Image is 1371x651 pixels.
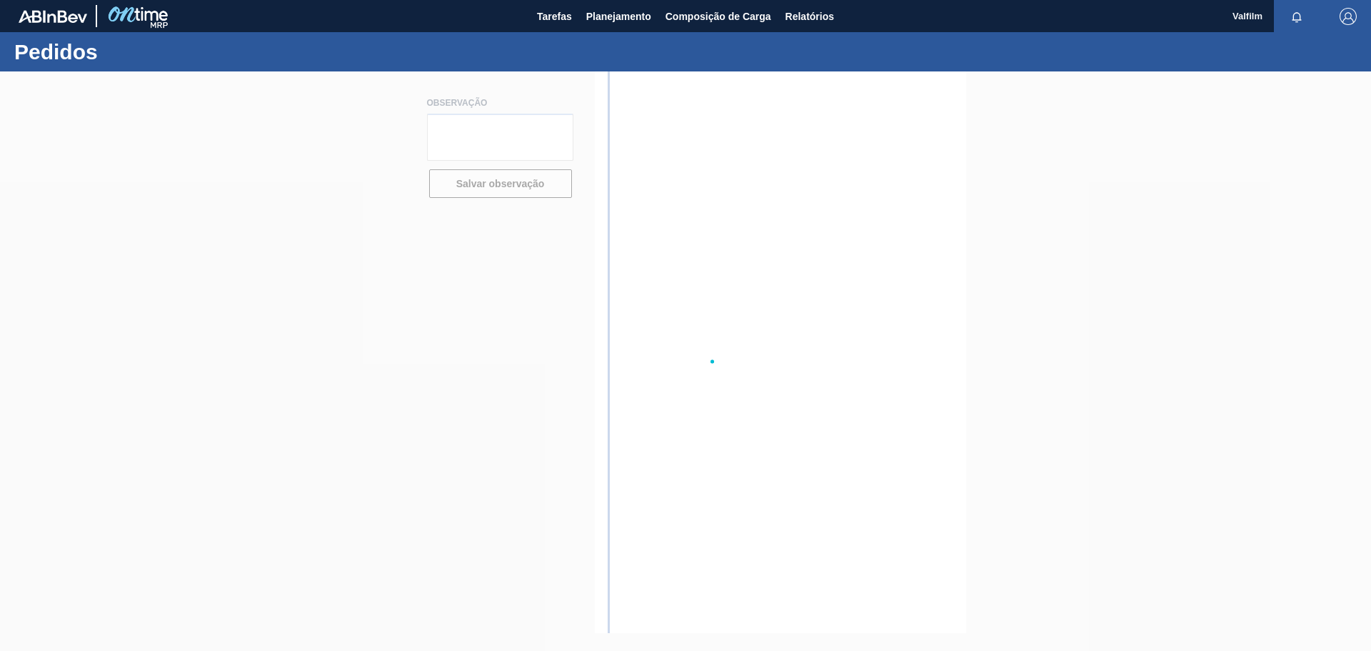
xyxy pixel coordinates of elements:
[586,8,651,25] span: Planejamento
[14,44,268,60] h1: Pedidos
[537,8,572,25] span: Tarefas
[666,8,771,25] span: Composição de Carga
[19,10,87,23] img: TNhmsLtSVTkK8tSr43FrP2fwEKptu5GPRR3wAAAABJRU5ErkJggg==
[1274,6,1320,26] button: Notificações
[1340,8,1357,25] img: Logout
[785,8,834,25] span: Relatórios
